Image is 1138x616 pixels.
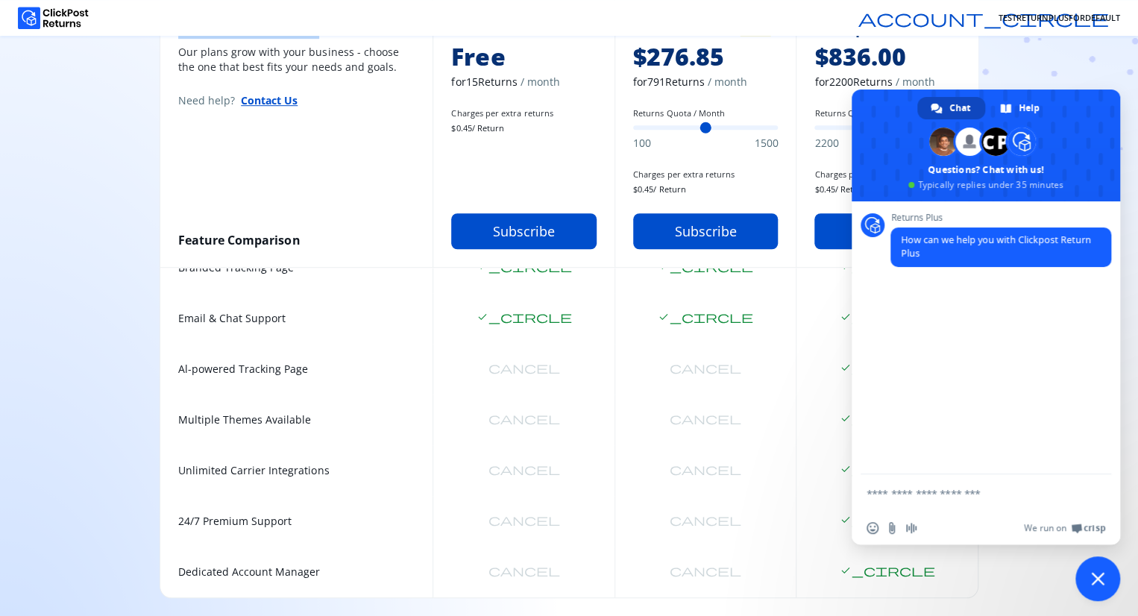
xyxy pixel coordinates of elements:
[814,75,960,89] span: for 2200 Returns
[178,463,415,478] span: Unlimited Carrier Integrations
[241,92,298,108] button: Contact Us
[451,42,597,72] span: Free
[477,260,572,272] span: check_circle
[840,565,935,576] span: check_circle
[178,232,300,248] span: Feature Comparison
[708,75,747,89] span: / month
[178,45,415,75] p: Our plans grow with your business - choose the one that best fits your needs and goals.
[18,7,89,29] img: Logo
[633,107,779,119] label: Returns Quota / Month
[477,311,572,323] span: check_circle
[999,12,1120,24] span: TESTRETURNPLUSFORDEFAULT
[840,362,935,374] span: check_circle
[658,260,753,272] span: check_circle
[633,183,779,195] span: $ 0.45 / Return
[670,412,741,424] span: cancel
[814,169,960,180] span: Charges per extra returns
[488,412,560,424] span: cancel
[451,122,597,134] span: $ 0.45 / Return
[814,42,960,72] span: $836.00
[754,136,778,151] span: 1500
[670,463,741,475] span: cancel
[917,97,985,119] div: Chat
[949,97,970,119] span: Chat
[633,42,779,72] span: $276.85
[987,97,1054,119] div: Help
[886,522,898,534] span: Send a file
[1024,522,1066,534] span: We run on
[178,565,415,579] span: Dedicated Account Manager
[890,213,1111,223] span: Returns Plus
[488,463,560,475] span: cancel
[840,514,935,526] span: check_circle
[488,565,560,576] span: cancel
[178,260,415,275] span: Branded Tracking Page
[814,136,838,151] span: 2200
[840,260,935,272] span: check_circle
[521,75,560,89] span: / month
[840,311,935,323] span: check_circle
[840,463,935,475] span: check_circle
[905,522,917,534] span: Audio message
[670,565,741,576] span: cancel
[814,213,960,249] button: Subscribe
[896,75,935,89] span: / month
[840,412,935,424] span: check_circle
[451,213,597,249] button: Subscribe
[178,514,415,529] span: 24/7 Premium Support
[814,107,960,119] label: Returns Quota / Month
[658,311,753,323] span: check_circle
[901,233,1091,260] span: How can we help you with Clickpost Return Plus
[178,311,415,326] span: Email & Chat Support
[488,362,560,374] span: cancel
[488,514,560,526] span: cancel
[1024,522,1105,534] a: We run onCrisp
[633,169,779,180] span: Charges per extra returns
[670,362,741,374] span: cancel
[178,93,235,108] span: Need help?
[1084,522,1105,534] span: Crisp
[178,362,415,377] span: Al-powered Tracking Page
[1019,97,1040,119] span: Help
[633,75,779,89] span: for 791 Returns
[814,183,960,195] span: $ 0.45 / Return
[451,107,597,119] span: Charges per extra returns
[867,522,878,534] span: Insert an emoji
[633,213,779,249] button: Subscribe
[178,412,415,427] span: Multiple Themes Available
[858,9,1109,27] span: account_circle
[1075,556,1120,601] div: Close chat
[633,136,651,151] span: 100
[670,514,741,526] span: cancel
[451,75,597,89] span: for 15 Returns
[867,487,1072,500] textarea: Compose your message...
